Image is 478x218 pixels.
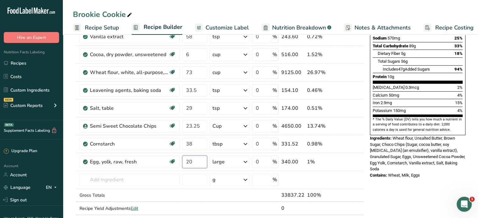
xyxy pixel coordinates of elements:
[373,108,392,113] span: Potassium
[281,33,305,40] div: 243.60
[393,108,406,113] span: 150mg
[4,32,59,43] button: Hire an Expert
[457,85,463,90] span: 2%
[281,69,305,76] div: 9125.00
[281,140,305,148] div: 331.52
[90,104,168,112] div: Salt, table
[212,33,220,40] div: tsp
[90,140,168,148] div: Cornstarch
[80,205,180,212] div: Recipe Yield Adjustments
[73,9,133,20] div: Brookie Cookie
[132,20,182,35] a: Recipe Builder
[457,197,472,212] iframe: Intercom live chat
[373,44,408,48] span: Total Carbohydrate
[80,173,180,186] input: Add Ingredient
[373,100,380,105] span: Iron
[212,87,220,94] div: tsp
[398,67,405,72] span: 47g
[373,36,387,40] span: Sodium
[388,173,420,178] span: Wheat, Milk, Eggs
[354,24,411,32] span: Notes & Attachments
[90,69,168,76] div: Wheat flour, white, all-purpose, enriched, bleached
[454,44,463,48] span: 33%
[46,183,59,191] div: EN
[90,158,168,166] div: Egg, yolk, raw, fresh
[409,44,416,48] span: 89g
[435,24,474,32] span: Recipe Costing
[4,182,30,193] a: Language
[307,191,334,199] div: 100%
[454,36,463,40] span: 25%
[131,205,138,211] span: Edit
[212,140,223,148] div: tbsp
[90,51,168,58] div: Cocoa, dry powder, unsweetened
[90,33,168,40] div: Vanilla extract
[85,24,119,32] span: Recipe Setup
[73,21,119,35] a: Recipe Setup
[212,122,222,130] div: Cup
[281,191,305,199] div: 33837.22
[4,102,43,109] div: Custom Reports
[307,33,334,40] div: 0.72%
[455,100,463,105] span: 15%
[370,173,387,178] span: Contains:
[389,93,399,98] span: 50mg
[281,51,305,58] div: 516.00
[373,85,404,90] span: [MEDICAL_DATA]
[344,21,411,35] a: Notes & Attachments
[383,67,430,72] span: Includes Added Sugars
[307,158,334,166] div: 1%
[4,98,13,102] div: NEW
[470,197,475,202] span: 1
[212,69,220,76] div: cup
[307,140,334,148] div: 0.98%
[307,104,334,112] div: 0.51%
[90,87,168,94] div: Leavening agents, baking soda
[212,158,225,166] div: large
[212,176,216,183] div: g
[281,158,305,166] div: 340.00
[195,21,249,35] a: Customize Label
[387,74,394,79] span: 10g
[212,104,220,112] div: tsp
[457,108,463,113] span: 4%
[80,192,180,199] div: Gross Totals
[381,100,392,105] span: 2.9mg
[281,122,305,130] div: 4650.00
[281,104,305,112] div: 174.00
[307,122,334,130] div: 13.74%
[401,59,408,64] span: 56g
[144,23,182,31] span: Recipe Builder
[373,74,387,79] span: Protein
[281,87,305,94] div: 154.10
[454,51,463,56] span: 18%
[370,136,465,171] span: Wheat flour, Unsalted Butter, Brown Sugar, Choco Chips (Sugar, cocoa butter, soy [MEDICAL_DATA] (...
[281,205,305,212] div: 0
[261,21,331,35] a: Nutrition Breakdown
[373,117,463,132] section: * The % Daily Value (DV) tells you how much a nutrient in a serving of food contributes to a dail...
[206,24,249,32] span: Customize Label
[457,93,463,98] span: 4%
[387,36,400,40] span: 570mg
[405,85,419,90] span: 0.3mcg
[90,122,168,130] div: Semi Sweet Chocolate Chips
[307,87,334,94] div: 0.46%
[307,69,334,76] div: 26.97%
[454,67,463,72] span: 94%
[307,51,334,58] div: 1.52%
[272,24,326,32] span: Nutrition Breakdown
[4,148,37,154] div: Upgrade Plan
[378,59,400,64] span: Total Sugars
[401,51,405,56] span: 5g
[212,51,220,58] div: cup
[378,51,400,56] span: Dietary Fiber
[423,21,474,35] a: Recipe Costing
[373,93,388,98] span: Calcium
[4,123,14,127] div: BETA
[370,136,392,141] span: Ingredients:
